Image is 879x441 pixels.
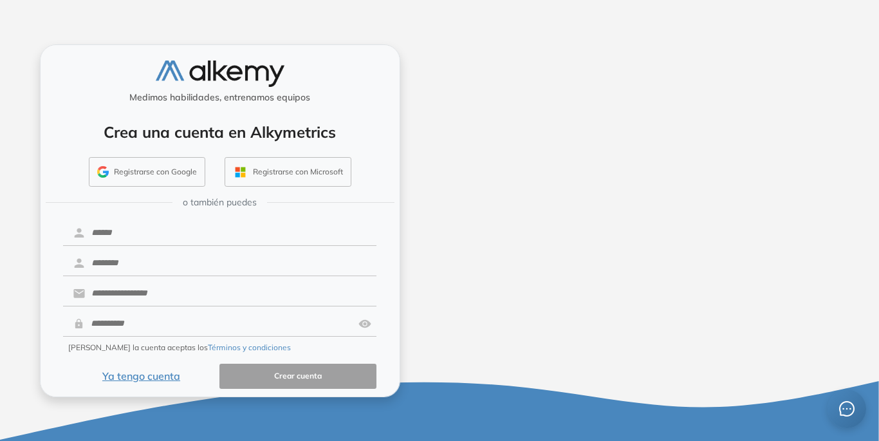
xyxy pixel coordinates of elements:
[89,157,205,187] button: Registrarse con Google
[233,165,248,180] img: OUTLOOK_ICON
[225,157,351,187] button: Registrarse con Microsoft
[358,312,371,336] img: asd
[208,342,291,353] button: Términos y condiciones
[57,123,383,142] h4: Crea una cuenta en Alkymetrics
[63,364,220,389] button: Ya tengo cuenta
[156,61,284,87] img: logo-alkemy
[839,401,855,417] span: message
[97,166,109,178] img: GMAIL_ICON
[68,342,291,353] span: [PERSON_NAME] la cuenta aceptas los
[219,364,376,389] button: Crear cuenta
[183,196,257,209] span: o también puedes
[46,92,394,103] h5: Medimos habilidades, entrenamos equipos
